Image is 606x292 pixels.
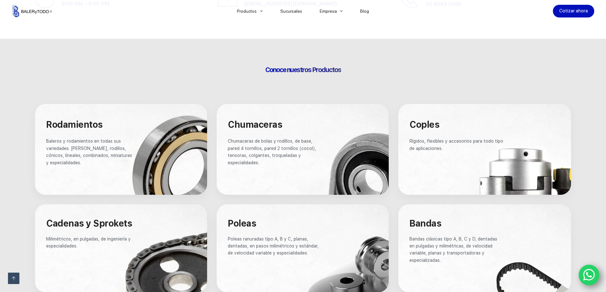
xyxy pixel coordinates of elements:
img: Balerytodo [12,5,52,17]
a: Ir arriba [8,273,19,284]
span: Bandas clásicas tipo A, B, C y D, dentadas en pulgadas y milimétricas, de velocidad variable, pla... [409,236,498,263]
span: Baleros y rodamientos en todas sus variedades. [PERSON_NAME], rodillos, cónicos, lineales, combin... [46,139,133,165]
span: Rígidos, flexibles y accesorios para todo tipo de aplicaciones. [409,139,505,151]
span: Conoce nuestros Productos [265,66,341,74]
span: Coples [409,119,439,130]
span: Chumaceras de bolas y rodillos, de base, pared 4 tornillos, pared 2 tornillos (cocol), tensoras, ... [228,139,317,165]
span: Rodamientos [46,119,103,130]
span: Poleas [228,218,256,229]
span: Poleas ranuradas tipo A, B y C, planas, dentadas, en pasos milimétricos y estándar, de velocidad ... [228,236,320,256]
span: Chumaceras [228,119,282,130]
span: Milimétricos, en pulgadas, de ingeniería y especialidades. [46,236,132,248]
span: Bandas [409,218,441,229]
a: Cotizar ahora [553,5,594,17]
span: Cadenas y Sprokets [46,218,132,229]
a: WhatsApp [579,265,600,286]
